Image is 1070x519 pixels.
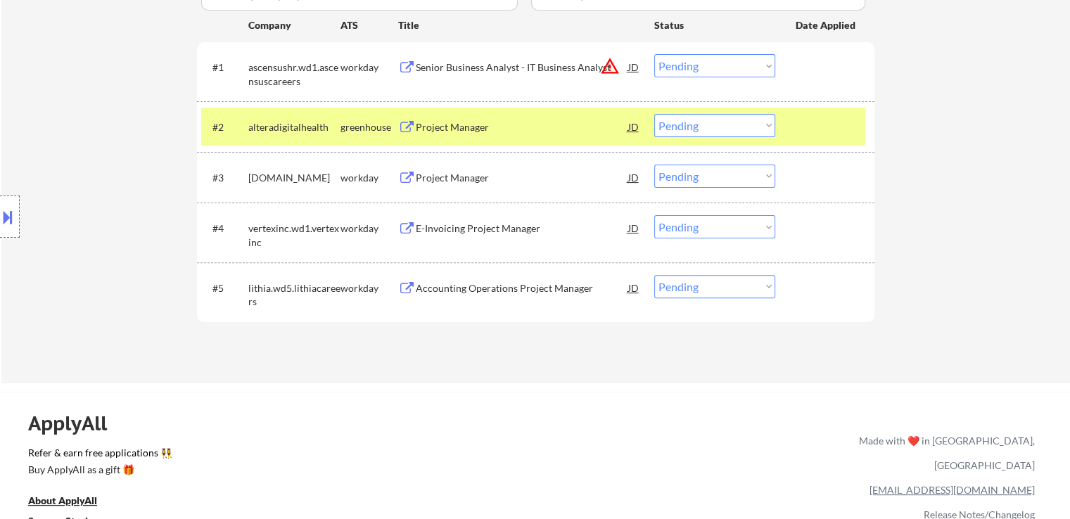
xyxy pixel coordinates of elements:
div: E-Invoicing Project Manager [416,222,628,236]
div: Project Manager [416,171,628,185]
div: JD [627,275,641,300]
div: #1 [212,60,237,75]
div: [DOMAIN_NAME] [248,171,340,185]
button: warning_amber [600,56,620,76]
div: Accounting Operations Project Manager [416,281,628,295]
div: Buy ApplyAll as a gift 🎁 [28,465,169,475]
div: workday [340,171,398,185]
div: ascensushr.wd1.ascensuscareers [248,60,340,88]
div: JD [627,54,641,79]
div: workday [340,222,398,236]
div: workday [340,281,398,295]
div: alteradigitalhealth [248,120,340,134]
div: JD [627,114,641,139]
div: Project Manager [416,120,628,134]
div: ApplyAll [28,411,123,435]
div: workday [340,60,398,75]
div: Status [654,12,775,37]
div: Title [398,18,641,32]
div: Made with ❤️ in [GEOGRAPHIC_DATA], [GEOGRAPHIC_DATA] [853,428,1035,478]
div: ATS [340,18,398,32]
div: Senior Business Analyst - IT Business Analyst [416,60,628,75]
div: Date Applied [796,18,858,32]
div: lithia.wd5.lithiacareers [248,281,340,309]
u: About ApplyAll [28,494,97,506]
div: Company [248,18,340,32]
div: JD [627,215,641,241]
a: Buy ApplyAll as a gift 🎁 [28,463,169,480]
a: [EMAIL_ADDRESS][DOMAIN_NAME] [870,484,1035,496]
div: vertexinc.wd1.vertexinc [248,222,340,249]
div: JD [627,165,641,190]
div: greenhouse [340,120,398,134]
a: Refer & earn free applications 👯‍♀️ [28,448,565,463]
a: About ApplyAll [28,494,117,511]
